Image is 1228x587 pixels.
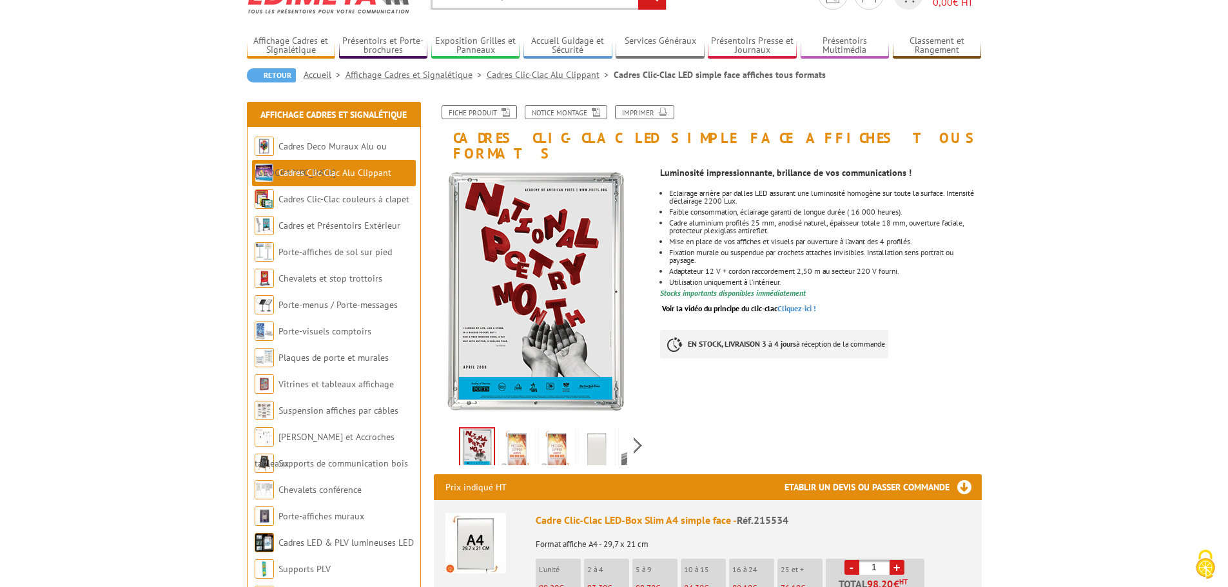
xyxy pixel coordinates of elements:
span: Next [632,435,644,456]
a: Services Généraux [616,35,705,57]
li: Utilisation uniquement à l’intérieur. [669,278,981,286]
a: Affichage Cadres et Signalétique [346,69,487,81]
a: Affichage Cadres et Signalétique [247,35,336,57]
p: 5 à 9 [636,565,677,574]
a: Classement et Rangement [893,35,982,57]
a: Porte-menus / Porte-messages [278,299,398,311]
span: Réf.215534 [737,514,788,526]
li: Cadres Clic-Clac LED simple face affiches tous formats [614,68,826,81]
a: Notice Montage [525,105,607,119]
a: Suspension affiches par câbles [278,405,398,416]
p: 2 à 4 [587,565,629,574]
strong: Luminosité impressionnante, brillance de vos communications ! [660,167,911,178]
img: Supports PLV [255,559,274,579]
a: Affichage Cadres et Signalétique [260,109,407,120]
a: Cadres Deco Muraux Alu ou [GEOGRAPHIC_DATA] [255,140,387,178]
img: Porte-affiches de sol sur pied [255,242,274,262]
a: Exposition Grilles et Panneaux [431,35,520,57]
img: affichage_lumineux_215534_image_anime.gif [460,428,494,468]
a: Vitrines et tableaux affichage [278,378,394,390]
a: Cadres Clic-Clac couleurs à clapet [278,193,409,205]
img: Cadre Clic-Clac LED-Box Slim A4 simple face [445,513,506,573]
strong: EN STOCK, LIVRAISON 3 à 4 jours [688,339,796,349]
a: Présentoirs Presse et Journaux [708,35,797,57]
img: Vitrines et tableaux affichage [255,374,274,394]
img: affichage_lumineux_215534_image_anime.gif [434,168,638,423]
a: Imprimer [615,105,674,119]
a: - [844,560,859,575]
img: Chevalets conférence [255,480,274,499]
p: Format affiche A4 - 29,7 x 21 cm [536,531,970,549]
a: Cadres LED & PLV lumineuses LED [278,537,414,548]
img: Plaques de porte et murales [255,348,274,367]
img: affichage_lumineux_215534_15.jpg [581,430,612,470]
a: Porte-visuels comptoirs [278,325,371,337]
img: Porte-menus / Porte-messages [255,295,274,314]
img: affichage_lumineux_215534_17.jpg [621,430,652,470]
div: Adaptateur 12 V + cordon raccordement 2,50 m au secteur 220 V fourni. [669,267,981,275]
li: Faible consommation, éclairage garanti de longue durée ( 16 000 heures). [669,208,981,216]
img: Porte-affiches muraux [255,506,274,526]
img: Cadres et Présentoirs Extérieur [255,216,274,235]
img: affichage_lumineux_215534_1.jpg [541,430,572,470]
img: Porte-visuels comptoirs [255,322,274,341]
li: Mise en place de vos affiches et visuels par ouverture à l’avant des 4 profilés. [669,238,981,245]
p: 10 à 15 [684,565,726,574]
a: Voir la vidéo du principe du clic-clacCliquez-ici ! [662,303,816,313]
a: Cadres Clic-Clac Alu Clippant [487,69,614,81]
a: Chevalets conférence [278,484,362,496]
div: Eclairage arrière par dalles LED assurant une luminosité homogène sur toute la surface. Intensité... [669,189,981,205]
img: Cadres LED & PLV lumineuses LED [255,533,274,552]
sup: HT [899,577,908,586]
li: Fixation murale ou suspendue par crochets attaches invisibles. Installation sens portrait ou pays... [669,249,981,264]
a: Présentoirs Multimédia [801,35,890,57]
img: Cadres Deco Muraux Alu ou Bois [255,137,274,156]
a: [PERSON_NAME] et Accroches tableaux [255,431,395,469]
img: Cadres Clic-Clac couleurs à clapet [255,189,274,209]
div: Cadre Clic-Clac LED-Box Slim A4 simple face - [536,513,970,528]
a: Supports de communication bois [278,457,408,469]
font: Stocks importants disponibles immédiatement [660,288,806,298]
p: 25 et + [781,565,823,574]
a: Accueil [304,69,346,81]
p: L'unité [539,565,581,574]
span: Voir la vidéo du principe du clic-clac [662,303,777,313]
a: Fiche produit [442,105,517,119]
a: Chevalets et stop trottoirs [278,273,382,284]
button: Cookies (fenêtre modale) [1183,543,1228,587]
h3: Etablir un devis ou passer commande [785,474,982,500]
a: Plaques de porte et murales [278,352,389,363]
img: affichage_lumineux_215534_1.gif [502,430,532,470]
a: Cadres Clic-Clac Alu Clippant [278,167,391,178]
p: 16 à 24 [732,565,774,574]
img: Suspension affiches par câbles [255,401,274,420]
a: Cadres et Présentoirs Extérieur [278,220,400,231]
p: Prix indiqué HT [445,474,507,500]
div: Cadre aluminium profilés 25 mm, anodisé naturel, épaisseur totale 18 mm, ouverture faciale, prote... [669,219,981,235]
a: Supports PLV [278,563,331,575]
a: Porte-affiches muraux [278,510,364,522]
img: Cimaises et Accroches tableaux [255,427,274,447]
a: Porte-affiches de sol sur pied [278,246,392,258]
a: + [890,560,904,575]
a: Présentoirs et Porte-brochures [339,35,428,57]
img: Cookies (fenêtre modale) [1189,548,1222,581]
a: Retour [247,68,296,82]
h1: Cadres Clic-Clac LED simple face affiches tous formats [424,105,991,161]
img: Chevalets et stop trottoirs [255,269,274,288]
p: à réception de la commande [660,330,888,358]
a: Accueil Guidage et Sécurité [523,35,612,57]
